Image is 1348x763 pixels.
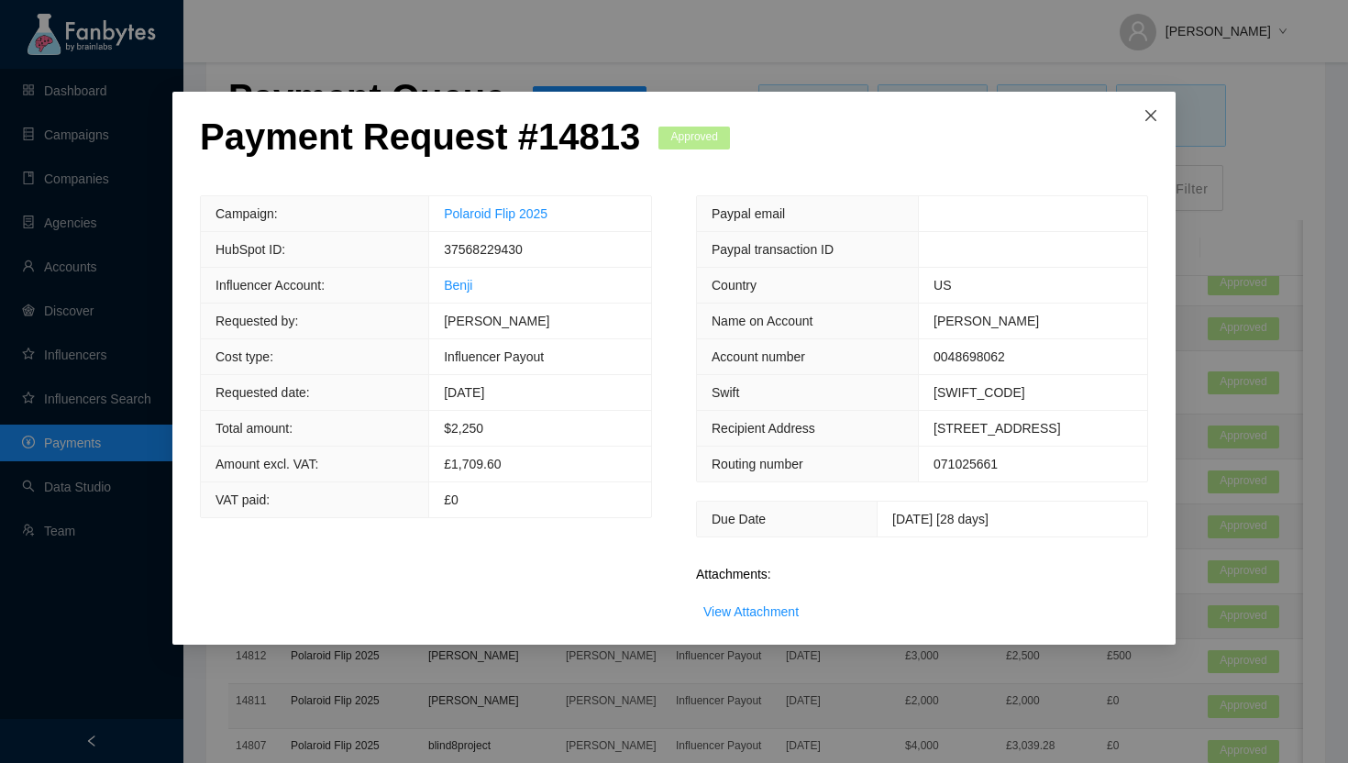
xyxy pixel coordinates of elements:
span: Account number [712,349,805,364]
span: [SWIFT_CODE] [934,385,1025,400]
span: $ 2,250 [444,421,483,436]
span: Requested date: [215,385,310,400]
span: Name on Account [712,314,813,328]
span: [PERSON_NAME] [444,314,549,328]
span: Recipient Address [712,421,815,436]
span: Paypal transaction ID [712,242,834,257]
span: US [934,278,951,293]
span: Paypal email [712,206,785,221]
span: [DATE] [444,385,484,400]
span: VAT paid: [215,492,270,507]
span: Cost type: [215,349,273,364]
span: Approved [658,127,730,149]
span: [STREET_ADDRESS] [934,421,1060,436]
a: View Attachment [703,604,799,619]
span: [PERSON_NAME] [934,314,1039,328]
a: Polaroid Flip 2025 [444,206,547,221]
a: Benji [444,278,472,293]
span: £1,709.60 [444,457,501,471]
span: Requested by: [215,314,298,328]
span: Country [712,278,757,293]
span: Swift [712,385,739,400]
span: 37568229430 [444,242,523,257]
span: Total amount: [215,421,293,436]
span: 071025661 [934,457,998,471]
span: Due Date [712,512,766,526]
span: Amount excl. VAT: [215,457,318,471]
p: Payment Request # 14813 [200,115,640,159]
span: [DATE] [28 days] [892,512,989,526]
span: Influencer Account: [215,278,325,293]
span: 0048698062 [934,349,1005,364]
span: Campaign: [215,206,278,221]
button: Close [1126,92,1176,141]
span: Influencer Payout [444,349,544,364]
span: HubSpot ID: [215,242,285,257]
span: Routing number [712,457,803,471]
span: £0 [444,492,459,507]
span: close [1144,108,1158,123]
